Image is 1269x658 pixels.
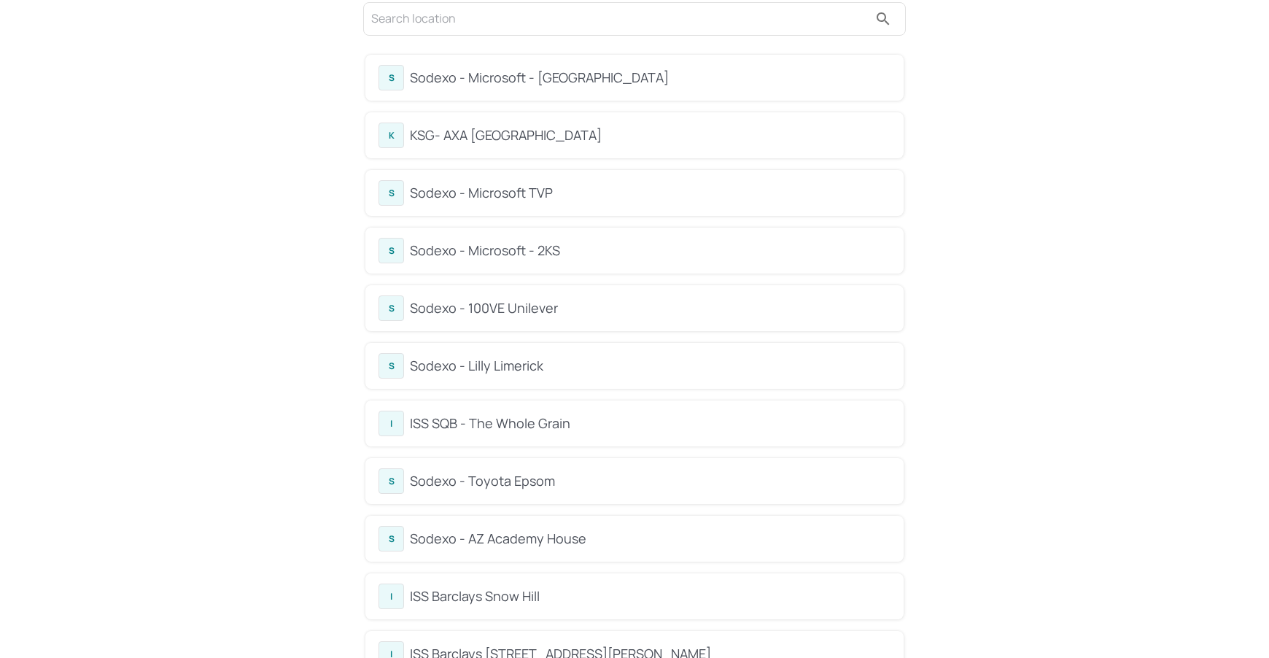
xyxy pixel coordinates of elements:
div: ISS SQB - The Whole Grain [410,414,890,433]
div: S [379,468,404,494]
div: S [379,180,404,206]
div: KSG- AXA [GEOGRAPHIC_DATA] [410,125,890,145]
div: I [379,411,404,436]
div: Sodexo - AZ Academy House [410,529,890,549]
div: Sodexo - Microsoft TVP [410,183,890,203]
div: S [379,65,404,90]
div: Sodexo - 100VE Unilever [410,298,890,318]
div: S [379,238,404,263]
div: Sodexo - Toyota Epsom [410,471,890,491]
div: S [379,295,404,321]
div: S [379,353,404,379]
input: Search location [371,7,869,31]
button: search [869,4,898,34]
div: Sodexo - Microsoft - 2KS [410,241,890,260]
div: Sodexo - Microsoft - [GEOGRAPHIC_DATA] [410,68,890,88]
div: K [379,123,404,148]
div: Sodexo - Lilly Limerick [410,356,890,376]
div: I [379,584,404,609]
div: S [379,526,404,551]
div: ISS Barclays Snow Hill [410,587,890,606]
